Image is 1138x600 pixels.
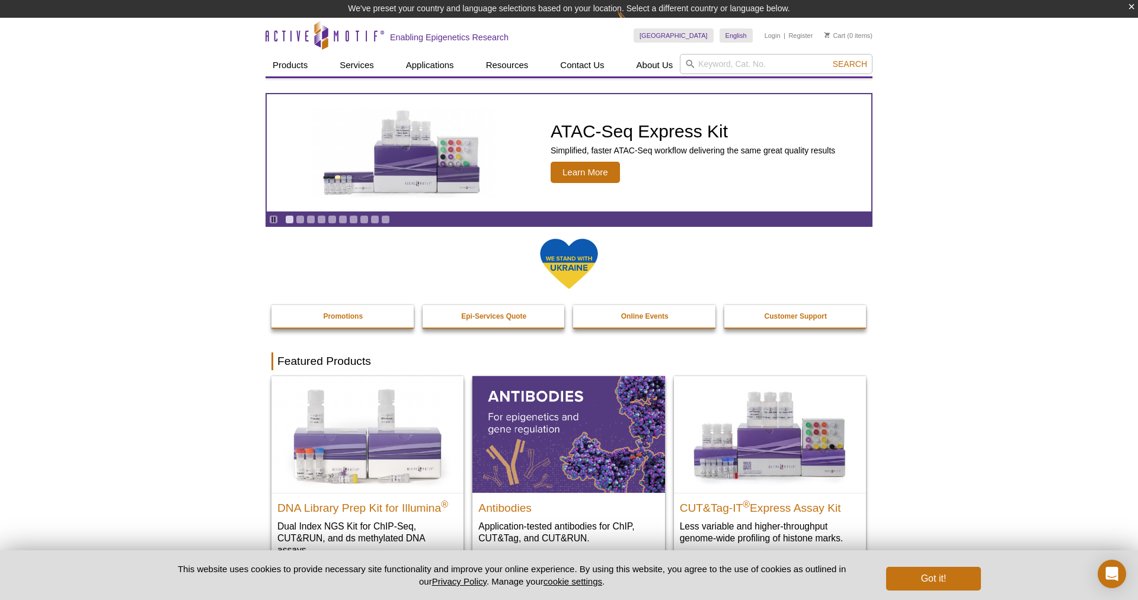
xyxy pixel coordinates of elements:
a: Promotions [271,305,415,328]
a: English [720,28,753,43]
strong: Online Events [621,312,669,320]
a: Go to slide 5 [328,215,337,224]
a: All Antibodies Antibodies Application-tested antibodies for ChIP, CUT&Tag, and CUT&RUN. [472,376,664,556]
a: About Us [629,54,680,76]
a: Products [266,54,315,76]
button: Got it! [886,567,981,591]
a: Toggle autoplay [269,215,278,224]
strong: Customer Support [765,312,827,320]
a: Go to slide 10 [381,215,390,224]
h2: Antibodies [478,496,658,514]
input: Keyword, Cat. No. [680,54,872,74]
a: Login [765,31,781,40]
a: Go to slide 1 [285,215,294,224]
a: CUT&Tag-IT® Express Assay Kit CUT&Tag-IT®Express Assay Kit Less variable and higher-throughput ge... [674,376,866,556]
img: All Antibodies [472,376,664,492]
a: Applications [399,54,461,76]
img: We Stand With Ukraine [539,238,599,290]
p: This website uses cookies to provide necessary site functionality and improve your online experie... [157,563,867,588]
a: Go to slide 9 [370,215,379,224]
img: DNA Library Prep Kit for Illumina [271,376,463,492]
a: Customer Support [724,305,868,328]
a: Go to slide 7 [349,215,358,224]
h2: ATAC-Seq Express Kit [551,123,835,140]
a: Epi-Services Quote [423,305,566,328]
a: Privacy Policy [432,576,487,586]
p: Application-tested antibodies for ChIP, CUT&Tag, and CUT&RUN. [478,520,658,544]
h2: DNA Library Prep Kit for Illumina [277,496,458,514]
button: cookie settings [544,576,602,586]
h2: Featured Products [271,352,867,370]
p: Simplified, faster ATAC-Seq workflow delivering the same great quality results [551,145,835,156]
div: Open Intercom Messenger [1098,560,1126,588]
a: Services [333,54,381,76]
span: Learn More [551,162,620,183]
sup: ® [743,499,750,509]
li: | [784,28,785,43]
img: CUT&Tag-IT® Express Assay Kit [674,376,866,492]
a: Go to slide 3 [306,215,315,224]
button: Search [829,59,871,69]
a: Go to slide 4 [317,215,326,224]
span: Search [833,59,867,69]
a: Contact Us [553,54,611,76]
article: ATAC-Seq Express Kit [267,94,871,211]
h2: Enabling Epigenetics Research [390,32,509,43]
li: (0 items) [824,28,872,43]
a: Resources [479,54,536,76]
a: [GEOGRAPHIC_DATA] [634,28,714,43]
a: Go to slide 2 [296,215,305,224]
p: Less variable and higher-throughput genome-wide profiling of histone marks​. [680,520,860,544]
a: Register [788,31,813,40]
a: Online Events [573,305,717,328]
img: Your Cart [824,32,830,38]
a: DNA Library Prep Kit for Illumina DNA Library Prep Kit for Illumina® Dual Index NGS Kit for ChIP-... [271,376,463,567]
strong: Epi-Services Quote [461,312,526,320]
img: Change Here [617,9,648,37]
img: ATAC-Seq Express Kit [305,108,501,198]
sup: ® [441,499,448,509]
a: Cart [824,31,845,40]
h2: CUT&Tag-IT Express Assay Kit [680,496,860,514]
strong: Promotions [323,312,363,320]
a: Go to slide 6 [338,215,347,224]
p: Dual Index NGS Kit for ChIP-Seq, CUT&RUN, and ds methylated DNA assays. [277,520,458,556]
a: Go to slide 8 [360,215,369,224]
a: ATAC-Seq Express Kit ATAC-Seq Express Kit Simplified, faster ATAC-Seq workflow delivering the sam... [267,94,871,211]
